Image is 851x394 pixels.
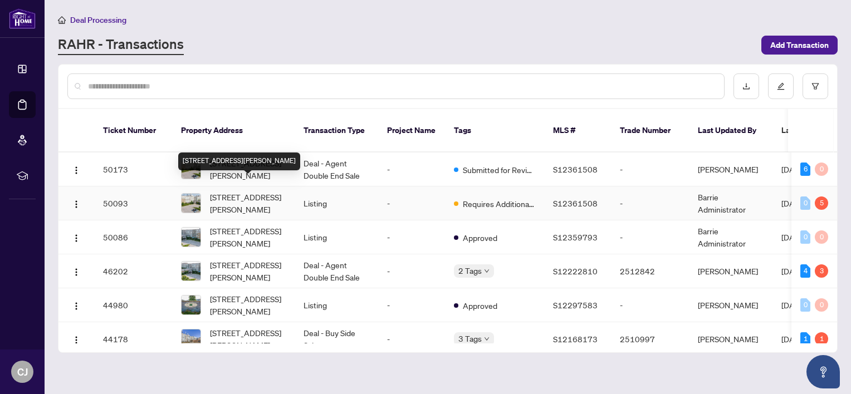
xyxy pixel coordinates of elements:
td: 50093 [94,186,172,220]
span: down [484,336,490,342]
td: Listing [295,220,378,254]
img: thumbnail-img [182,329,200,348]
th: MLS # [544,109,611,152]
td: Listing [295,186,378,220]
td: - [611,220,689,254]
div: 0 [800,196,810,210]
div: 1 [800,332,810,346]
span: [STREET_ADDRESS][PERSON_NAME] [210,327,286,351]
th: Trade Number [611,109,689,152]
span: down [484,268,490,274]
span: S12168173 [553,334,598,344]
span: Add Transaction [770,36,829,54]
div: [STREET_ADDRESS][PERSON_NAME] [178,152,300,170]
img: logo [9,8,36,29]
button: download [733,73,759,99]
button: Add Transaction [761,36,838,55]
div: 3 [815,264,828,278]
td: - [378,186,445,220]
span: S12361508 [553,164,598,174]
td: Listing [295,288,378,322]
div: 5 [815,196,828,210]
span: [DATE] [781,300,806,310]
span: download [742,82,750,90]
td: Deal - Agent Double End Sale [295,152,378,186]
button: Logo [67,194,85,212]
span: Deal Processing [70,15,126,25]
span: Requires Additional Docs [463,198,535,210]
td: - [611,152,689,186]
button: Logo [67,262,85,280]
span: S12361508 [553,198,598,208]
div: 0 [800,230,810,244]
td: Deal - Agent Double End Sale [295,254,378,288]
td: - [611,288,689,322]
img: Logo [72,268,81,277]
span: S12297583 [553,300,598,310]
div: 0 [815,162,828,176]
span: S12222810 [553,266,598,276]
span: [DATE] [781,266,806,276]
span: [STREET_ADDRESS][PERSON_NAME] [210,293,286,317]
button: Logo [67,330,85,348]
td: 44980 [94,288,172,322]
td: [PERSON_NAME] [689,322,772,356]
button: Logo [67,228,85,246]
div: 6 [800,162,810,176]
span: 2 Tags [458,264,482,277]
span: Approved [463,299,497,312]
span: home [58,16,66,24]
td: [PERSON_NAME] [689,254,772,288]
td: 44178 [94,322,172,356]
span: Last Modified Date [781,124,849,136]
span: CJ [17,364,28,380]
div: 1 [815,332,828,346]
button: edit [768,73,794,99]
td: - [378,322,445,356]
span: [DATE] [781,198,806,208]
span: Submitted for Review [463,164,535,176]
img: thumbnail-img [182,228,200,247]
td: - [378,220,445,254]
div: 0 [800,298,810,312]
button: filter [803,73,828,99]
span: [DATE] [781,232,806,242]
th: Property Address [172,109,295,152]
button: Logo [67,296,85,314]
img: thumbnail-img [182,262,200,280]
td: [PERSON_NAME] [689,152,772,186]
span: [DATE] [781,334,806,344]
span: S12359793 [553,232,598,242]
td: Barrie Administrator [689,186,772,220]
span: edit [777,82,785,90]
span: 3 Tags [458,332,482,345]
td: 2512842 [611,254,689,288]
a: RAHR - Transactions [58,35,184,55]
img: Logo [72,200,81,209]
img: Logo [72,166,81,175]
div: 0 [815,298,828,312]
span: [STREET_ADDRESS][PERSON_NAME] [210,259,286,283]
td: 50173 [94,152,172,186]
th: Last Updated By [689,109,772,152]
td: 2510997 [611,322,689,356]
td: [PERSON_NAME] [689,288,772,322]
td: - [378,254,445,288]
th: Project Name [378,109,445,152]
span: [STREET_ADDRESS][PERSON_NAME] [210,225,286,249]
span: Approved [463,232,497,244]
div: 4 [800,264,810,278]
img: Logo [72,336,81,344]
td: - [611,186,689,220]
td: 46202 [94,254,172,288]
td: Barrie Administrator [689,220,772,254]
button: Logo [67,160,85,178]
td: Deal - Buy Side Sale [295,322,378,356]
button: Open asap [806,355,840,388]
div: 0 [815,230,828,244]
img: thumbnail-img [182,295,200,314]
img: Logo [72,234,81,243]
th: Ticket Number [94,109,172,152]
th: Transaction Type [295,109,378,152]
img: thumbnail-img [182,194,200,213]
